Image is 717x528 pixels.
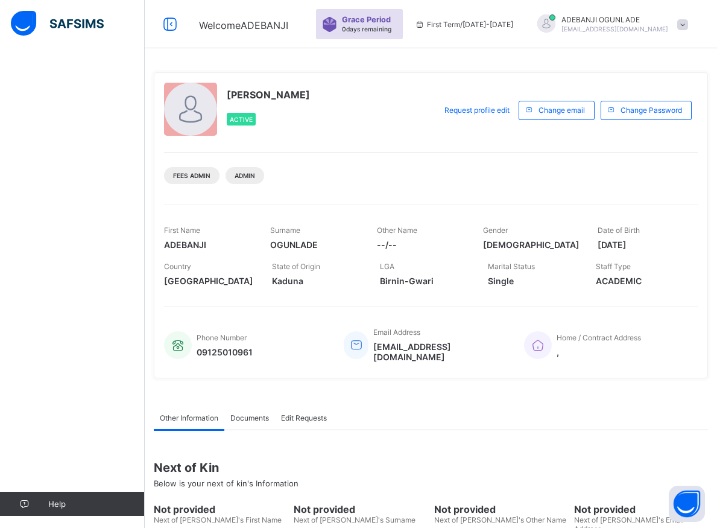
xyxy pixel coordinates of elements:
[294,503,428,515] span: Not provided
[373,342,506,362] span: [EMAIL_ADDRESS][DOMAIN_NAME]
[488,276,578,286] span: Single
[377,240,465,250] span: --/--
[380,276,470,286] span: Birnin-Gwari
[377,226,417,235] span: Other Name
[596,262,631,271] span: Staff Type
[11,11,104,36] img: safsims
[164,262,191,271] span: Country
[235,172,255,179] span: Admin
[164,240,252,250] span: ADEBANJI
[598,240,686,250] span: [DATE]
[154,515,282,524] span: Next of [PERSON_NAME]'s First Name
[322,17,337,32] img: sticker-purple.71386a28dfed39d6af7621340158ba97.svg
[598,226,640,235] span: Date of Birth
[272,276,362,286] span: Kaduna
[561,25,668,33] span: [EMAIL_ADDRESS][DOMAIN_NAME]
[373,328,420,337] span: Email Address
[557,347,641,357] span: ,
[154,479,298,488] span: Below is your next of kin's Information
[380,262,394,271] span: LGA
[669,486,705,522] button: Open asap
[444,106,510,115] span: Request profile edit
[434,515,566,524] span: Next of [PERSON_NAME]'s Other Name
[197,347,253,357] span: 09125010961
[342,15,391,24] span: Grace Period
[154,460,708,475] span: Next of Kin
[281,413,327,422] span: Edit Requests
[488,262,535,271] span: Marital Status
[270,226,300,235] span: Surname
[483,226,508,235] span: Gender
[596,276,686,286] span: ACADEMIC
[164,226,200,235] span: First Name
[415,20,513,29] span: session/term information
[270,240,358,250] span: OGUNLADE
[230,413,269,422] span: Documents
[48,499,144,509] span: Help
[294,515,415,524] span: Next of [PERSON_NAME]'s Surname
[227,89,310,101] span: [PERSON_NAME]
[197,333,247,342] span: Phone Number
[621,106,682,115] span: Change Password
[160,413,218,422] span: Other Information
[557,333,641,342] span: Home / Contract Address
[230,116,253,123] span: Active
[525,14,694,34] div: ADEBANJIOGUNLADE
[483,240,580,250] span: [DEMOGRAPHIC_DATA]
[561,15,668,24] span: ADEBANJI OGUNLADE
[199,19,288,31] span: Welcome ADEBANJI
[539,106,585,115] span: Change email
[434,503,568,515] span: Not provided
[272,262,320,271] span: State of Origin
[342,25,391,33] span: 0 days remaining
[154,503,288,515] span: Not provided
[173,172,210,179] span: Fees Admin
[574,503,708,515] span: Not provided
[164,276,254,286] span: [GEOGRAPHIC_DATA]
